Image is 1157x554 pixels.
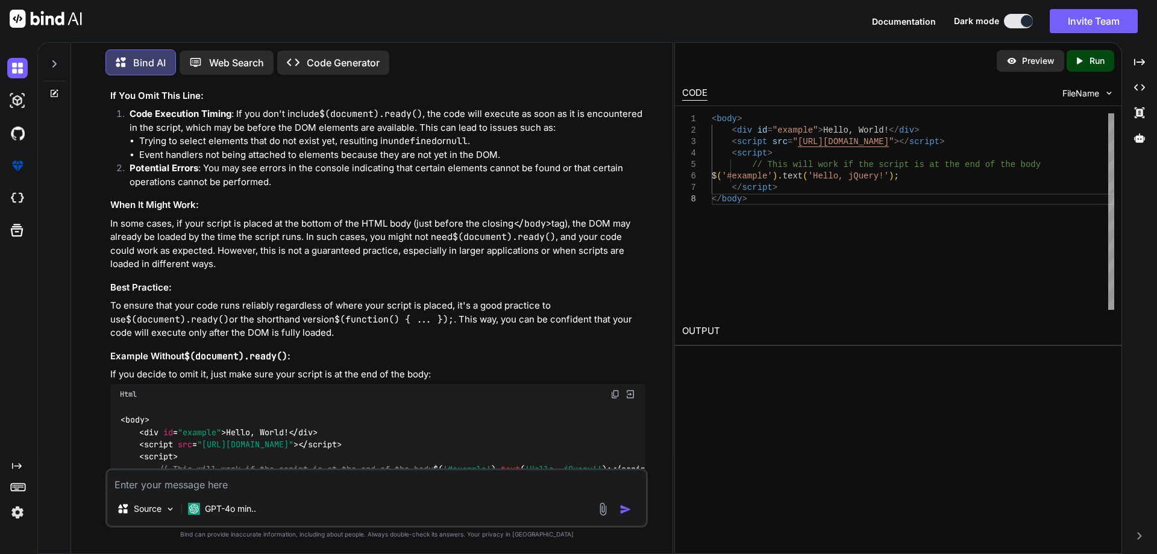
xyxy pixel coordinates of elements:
span: text [501,464,520,474]
code: $(document).ready() [319,108,422,120]
span: < [732,148,736,158]
img: cloudideIcon [7,188,28,209]
strong: Code Execution Timing [130,108,231,119]
span: script [909,137,939,146]
span: ) [772,171,777,181]
span: id [757,125,767,135]
img: settings [7,502,28,523]
span: he body [1005,160,1041,169]
img: preview [1006,55,1017,66]
span: "example" [178,427,221,438]
p: Code Generator [307,55,380,70]
code: $(document).ready() [126,313,229,326]
span: </ > [289,427,318,438]
span: " [792,137,797,146]
span: div [144,427,158,438]
span: < = > [139,427,226,438]
h3: Example Without : [110,350,645,364]
code: Hello, World! [120,414,655,488]
span: </ [732,183,742,192]
span: FileName [1062,87,1099,99]
span: div [899,125,914,135]
span: text [782,171,803,181]
span: $ [712,171,716,181]
img: attachment [596,502,610,516]
div: 7 [682,182,696,194]
img: darkChat [7,58,28,78]
span: > [939,137,944,146]
span: body [721,194,742,204]
span: </ > [298,439,342,450]
span: script [308,439,337,450]
p: Web Search [209,55,264,70]
div: 2 [682,125,696,136]
img: chevron down [1104,88,1114,98]
span: </ [712,194,722,204]
code: null [446,135,468,147]
code: </body> [513,218,551,230]
img: premium [7,156,28,176]
div: 8 [682,194,696,205]
code: undefined [388,135,437,147]
span: < [732,125,736,135]
span: . [777,171,782,181]
p: In some cases, if your script is placed at the bottom of the HTML body (just before the closing t... [110,217,645,271]
div: 5 [682,159,696,171]
span: Dark mode [954,15,999,27]
span: '#example' [721,171,772,181]
span: = [767,125,772,135]
h3: Best Practice: [110,281,645,295]
span: "example" [773,125,818,135]
img: copy [610,389,620,399]
span: ) [889,171,894,181]
img: Pick Models [165,504,175,514]
span: $( ). ( ); [120,464,612,474]
li: Trying to select elements that do not exist yet, resulting in or . [139,134,645,148]
div: 1 [682,113,696,125]
span: </ [889,125,899,135]
img: Bind AI [10,10,82,28]
div: 6 [682,171,696,182]
span: id [163,427,173,438]
span: > [742,194,747,204]
div: 3 [682,136,696,148]
span: '#example' [443,464,491,474]
span: < > [139,452,178,462]
span: src [178,439,192,450]
span: body [716,114,737,124]
p: Bind AI [133,55,166,70]
strong: Potential Errors [130,162,198,174]
img: githubDark [7,123,28,143]
span: body [125,415,145,426]
code: $(function() { ... }); [334,313,454,326]
img: icon [619,503,632,515]
span: script [621,464,650,474]
h2: OUTPUT [675,317,1121,345]
button: Invite Team [1050,9,1138,33]
div: CODE [682,86,707,101]
span: < > [121,415,149,426]
p: To ensure that your code runs reliably regardless of where your script is placed, it's a good pra... [110,299,645,340]
p: Run [1090,55,1105,67]
h3: If You Omit This Line: [110,89,645,103]
code: $(document).ready() [453,231,556,243]
div: 4 [682,148,696,159]
button: Documentation [872,15,936,28]
span: div [737,125,752,135]
span: ( [716,171,721,181]
p: : If you don't include , the code will execute as soon as it is encountered in the script, which ... [130,107,645,134]
span: > [772,183,777,192]
span: > [767,148,772,158]
span: > [914,125,919,135]
span: "[URL][DOMAIN_NAME]" [197,439,293,450]
span: > [818,125,823,135]
span: // This will work if the script is at the end of t [752,160,1005,169]
span: Hello, World! [823,125,889,135]
span: Html [120,389,137,399]
span: < [732,137,736,146]
p: GPT-4o min.. [205,503,256,515]
img: GPT-4o mini [188,503,200,515]
p: Preview [1022,55,1055,67]
span: src [772,137,787,146]
img: Open in Browser [625,389,636,400]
